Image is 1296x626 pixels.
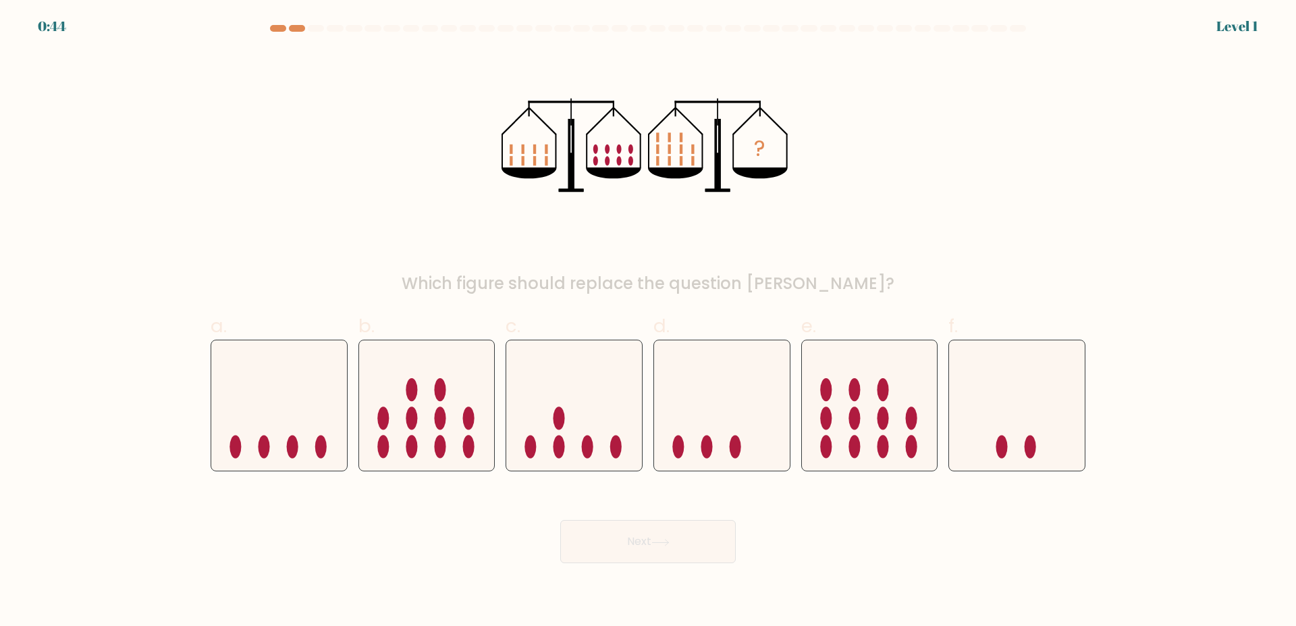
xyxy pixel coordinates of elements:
[38,16,66,36] div: 0:44
[358,313,375,339] span: b.
[801,313,816,339] span: e.
[219,271,1077,296] div: Which figure should replace the question [PERSON_NAME]?
[1216,16,1258,36] div: Level 1
[653,313,670,339] span: d.
[211,313,227,339] span: a.
[506,313,520,339] span: c.
[560,520,736,563] button: Next
[754,133,765,163] tspan: ?
[948,313,958,339] span: f.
